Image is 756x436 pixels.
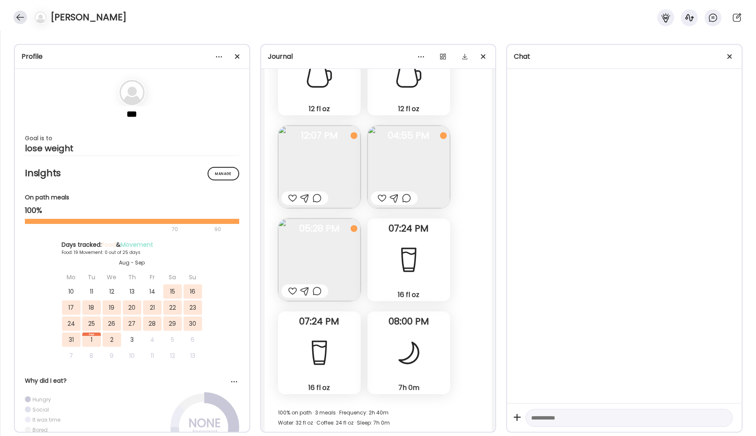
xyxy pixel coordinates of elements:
div: Th [123,270,141,284]
div: 29 [163,316,182,331]
div: 24 [62,316,81,331]
div: Goal is to [25,133,239,143]
div: Sa [163,270,182,284]
span: 12:07 PM [278,132,361,139]
span: 05:28 PM [278,225,361,232]
div: 6 [184,332,202,347]
span: 08:00 PM [367,318,450,325]
div: 18 [82,300,101,315]
div: It was time [32,416,60,423]
div: Su [184,270,202,284]
div: 23 [184,300,202,315]
h2: Insights [25,167,239,180]
div: Days tracked: & [62,240,202,249]
div: 16 fl oz [371,290,447,299]
div: 17 [62,300,81,315]
div: Sep [82,332,101,336]
div: 100% [25,205,239,215]
div: On path meals [25,193,239,202]
div: 8 [82,349,101,363]
div: 11 [143,349,162,363]
div: Why did I eat? [25,376,239,385]
div: Mo [62,270,81,284]
div: 28 [143,316,162,331]
div: 13 [184,349,202,363]
span: 07:24 PM [367,225,450,232]
div: 10 [123,349,141,363]
div: Aug - Sep [62,259,202,267]
div: 12 fl oz [371,104,447,113]
div: 14 [143,284,162,299]
div: We [103,270,121,284]
div: Journal [268,52,489,62]
div: lose weight [25,143,239,153]
div: 10 [62,284,81,299]
div: Manage [208,167,239,180]
div: 7 [62,349,81,363]
div: Social [32,406,49,413]
span: 07:24 PM [278,318,361,325]
div: Tu [82,270,101,284]
div: 4 [143,332,162,347]
div: 5 [163,332,182,347]
div: 25 [82,316,101,331]
div: 21 [143,300,162,315]
img: images%2FMmnsg9FMMIdfUg6NitmvFa1XKOJ3%2FLYxpz5D41K08dqtqLy45%2FN3Ke80PE2uccxh0HnTbo_240 [367,125,450,208]
div: Fr [143,270,162,284]
span: Movement [121,240,153,249]
div: 26 [103,316,121,331]
div: 16 [184,284,202,299]
div: 90 [213,224,222,234]
div: 12 [103,284,121,299]
div: 11 [82,284,101,299]
img: images%2FMmnsg9FMMIdfUg6NitmvFa1XKOJ3%2FLu8xSksiZTEi8z1mQ3Im%2FOhNpshcewJuz4PkGkndd_240 [278,218,361,301]
div: 3 [123,332,141,347]
div: Bored [32,426,48,433]
img: bg-avatar-default.svg [119,80,145,105]
div: 2 [103,332,121,347]
div: 30 [184,316,202,331]
div: 19 [103,300,121,315]
h4: [PERSON_NAME] [51,11,127,24]
div: 100% on path · 3 meals · Frequency: 2h 40m Water: 32 fl oz · Coffee: 24 fl oz · Sleep: 7h 0m [278,408,479,428]
div: 70 [25,224,212,234]
div: 16 fl oz [281,383,357,392]
div: Profile [22,52,243,62]
span: 04:55 PM [367,132,450,139]
span: Food [102,240,116,249]
img: bg-avatar-default.svg [35,11,46,23]
div: 12 [163,349,182,363]
div: 13 [123,284,141,299]
div: 31 [62,332,81,347]
div: 12 fl oz [281,104,357,113]
div: Chat [514,52,735,62]
div: 1 [82,332,101,347]
div: 9 [103,349,121,363]
div: 15 [163,284,182,299]
div: 7h 0m [371,383,447,392]
div: 27 [123,316,141,331]
div: Food: 19 Movement: 0 out of 25 days [62,249,202,256]
div: 22 [163,300,182,315]
div: NONE [184,418,226,428]
div: 20 [123,300,141,315]
img: images%2FMmnsg9FMMIdfUg6NitmvFa1XKOJ3%2FvrojLJ7fiHjlGlsTWwP5%2F5nsayZ3gykfYPEkoOJka_240 [278,125,361,208]
div: Hungry [32,396,51,403]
